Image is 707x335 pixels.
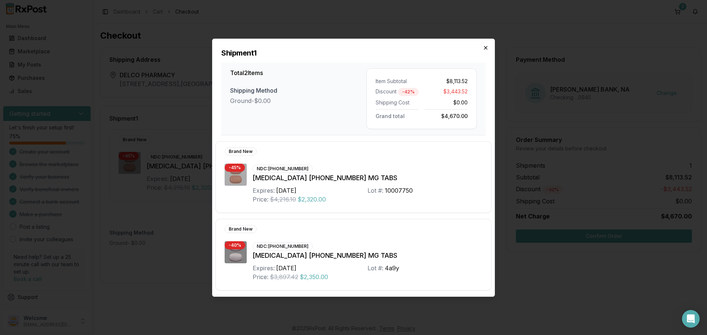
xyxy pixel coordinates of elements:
[253,250,482,261] div: [MEDICAL_DATA] [PHONE_NUMBER] MG TABS
[367,264,383,272] div: Lot #:
[230,68,366,77] h3: Total 2 Items
[398,88,419,96] div: - 42 %
[376,99,419,106] div: Shipping Cost
[230,86,366,95] div: Shipping Method
[276,186,296,195] div: [DATE]
[270,272,298,281] span: $3,897.42
[225,241,247,263] img: Triumeq 600-50-300 MG TABS
[225,225,257,233] div: Brand New
[270,195,296,204] span: $4,216.10
[376,78,419,85] div: Item Subtotal
[376,88,397,96] span: Discount
[425,88,468,96] div: $3,443.52
[385,264,399,272] div: 4a9y
[253,272,268,281] div: Price:
[253,173,482,183] div: [MEDICAL_DATA] [PHONE_NUMBER] MG TABS
[385,186,413,195] div: 10007750
[376,111,405,119] span: Grand total
[253,195,268,204] div: Price:
[225,164,245,172] div: - 45 %
[225,147,257,156] div: Brand New
[225,241,245,249] div: - 40 %
[441,111,468,119] span: $4,670.00
[225,164,247,186] img: Biktarvy 50-200-25 MG TABS
[253,186,275,195] div: Expires:
[298,195,326,204] span: $2,320.00
[367,186,383,195] div: Lot #:
[253,165,313,173] div: NDC: [PHONE_NUMBER]
[221,48,486,58] h2: Shipment 1
[425,78,468,85] div: $8,113.52
[253,264,275,272] div: Expires:
[425,99,468,106] div: $0.00
[300,272,328,281] span: $2,350.00
[276,264,296,272] div: [DATE]
[253,242,313,250] div: NDC: [PHONE_NUMBER]
[230,96,366,105] div: Ground - $0.00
